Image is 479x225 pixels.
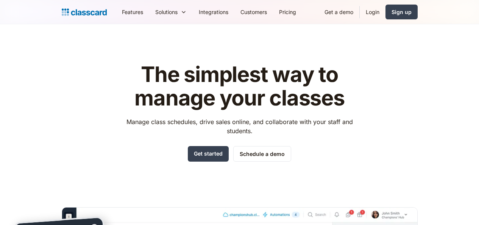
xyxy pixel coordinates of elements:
[360,3,385,20] a: Login
[155,8,178,16] div: Solutions
[233,146,291,162] a: Schedule a demo
[392,8,412,16] div: Sign up
[318,3,359,20] a: Get a demo
[385,5,418,19] a: Sign up
[149,3,193,20] div: Solutions
[193,3,234,20] a: Integrations
[119,63,360,110] h1: The simplest way to manage your classes
[273,3,302,20] a: Pricing
[62,7,107,17] a: home
[119,117,360,135] p: Manage class schedules, drive sales online, and collaborate with your staff and students.
[116,3,149,20] a: Features
[234,3,273,20] a: Customers
[188,146,229,162] a: Get started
